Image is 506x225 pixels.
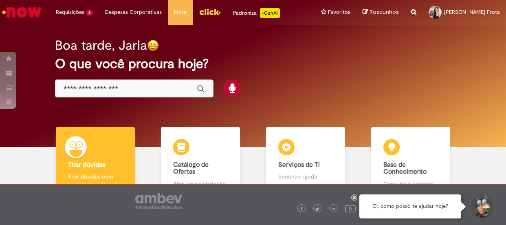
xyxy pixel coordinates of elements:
[174,8,187,16] span: More
[43,127,148,197] a: Tirar dúvidas Tirar dúvidas com Lupi Assist e Gen Ai
[56,8,84,16] span: Requisições
[278,161,320,169] b: Serviços de TI
[359,194,461,218] div: Oi, como posso te ajudar hoje?
[345,203,356,214] img: logo_footer_youtube.png
[1,4,43,20] img: ServiceNow
[332,207,336,212] img: logo_footer_linkedin.png
[199,6,221,18] img: click_logo_yellow_360x200.png
[68,172,122,189] p: Tirar dúvidas com Lupi Assist e Gen Ai
[358,127,463,197] a: Base de Conhecimento Consulte e aprenda
[55,57,451,71] h2: O que você procura hoje?
[105,8,162,16] span: Despesas Corporativas
[278,172,332,181] p: Encontre ajuda
[253,127,358,197] a: Serviços de TI Encontre ajuda
[147,40,159,51] img: happy-face.png
[173,161,209,176] b: Catálogo de Ofertas
[383,180,438,188] p: Consulte e aprenda
[135,193,182,209] img: logo_footer_ambev_rotulo_gray.png
[148,127,253,197] a: Catálogo de Ofertas Abra uma solicitação
[86,9,93,16] span: 2
[363,9,399,16] a: Rascunhos
[233,8,280,18] div: Padroniza
[383,161,427,176] b: Base de Conhecimento
[328,8,350,16] span: Favoritos
[469,194,494,219] button: Iniciar Conversa de Suporte
[173,180,227,188] p: Abra uma solicitação
[315,207,319,211] img: logo_footer_twitter.png
[299,207,304,211] img: logo_footer_facebook.png
[68,161,105,169] b: Tirar dúvidas
[444,9,500,15] span: [PERSON_NAME] Frota
[55,38,147,53] h2: Boa tarde, Jarla
[260,8,280,18] p: +GenAi
[370,8,399,16] span: Rascunhos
